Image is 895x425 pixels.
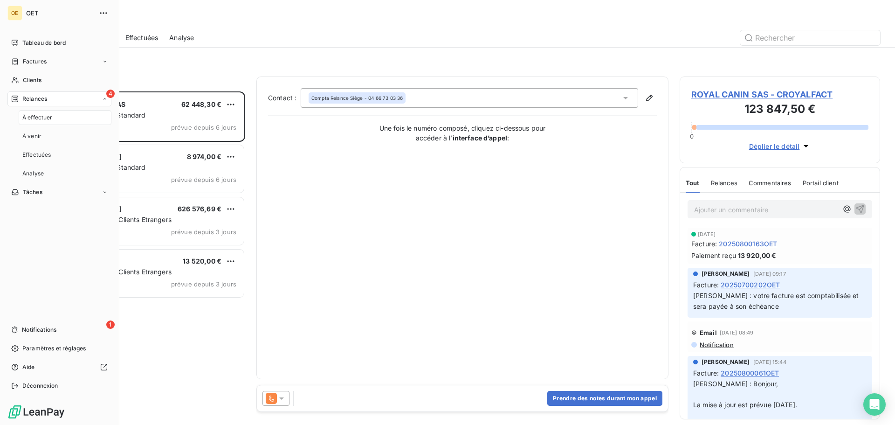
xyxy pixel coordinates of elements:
[181,100,221,108] span: 62 448,30 €
[106,90,115,98] span: 4
[698,231,716,237] span: [DATE]
[311,95,403,101] div: - 04 66 73 03 36
[183,257,221,265] span: 13 520,00 €
[22,363,35,371] span: Aide
[702,270,750,278] span: [PERSON_NAME]
[106,320,115,329] span: 1
[719,239,777,249] span: 20250800163OET
[171,228,236,236] span: prévue depuis 3 jours
[311,95,363,101] span: Compta Relance Siège
[22,39,66,47] span: Tableau de bord
[22,113,53,122] span: À effectuer
[171,124,236,131] span: prévue depuis 6 jours
[7,6,22,21] div: OE
[691,239,717,249] span: Facture :
[711,179,737,187] span: Relances
[700,329,717,336] span: Email
[22,326,56,334] span: Notifications
[702,358,750,366] span: [PERSON_NAME]
[720,330,754,335] span: [DATE] 08:49
[23,76,41,84] span: Clients
[268,93,301,103] label: Contact :
[749,141,800,151] span: Déplier le détail
[22,95,47,103] span: Relances
[125,33,158,42] span: Effectuées
[67,216,172,223] span: Plan de Relance Clients Etrangers
[803,179,839,187] span: Portail client
[690,132,694,140] span: 0
[863,393,886,416] div: Open Intercom Messenger
[45,91,245,425] div: grid
[693,401,797,409] span: La mise à jour est prévue [DATE].
[369,123,556,143] p: Une fois le numéro composé, cliquez ci-dessous pour accéder à l’ :
[721,368,779,378] span: 20250800061OET
[753,359,786,365] span: [DATE] 15:44
[67,268,172,276] span: Plan de Relance Clients Etrangers
[693,292,861,310] span: [PERSON_NAME] : votre facture est comptabilisée et sera payée à son échéance
[187,153,222,160] span: 8 974,00 €
[753,271,786,277] span: [DATE] 09:17
[699,341,734,348] span: Notification
[7,360,111,375] a: Aide
[693,368,719,378] span: Facture :
[171,280,236,288] span: prévue depuis 3 jours
[22,382,58,390] span: Déconnexion
[746,141,814,152] button: Déplier le détail
[691,88,868,101] span: ROYAL CANIN SAS - CROYALFACT
[740,30,880,45] input: Rechercher
[23,57,47,66] span: Factures
[693,380,778,388] span: [PERSON_NAME] : Bonjour,
[691,251,736,260] span: Paiement reçu
[22,344,86,353] span: Paramètres et réglages
[169,33,194,42] span: Analyse
[686,179,700,187] span: Tout
[749,179,792,187] span: Commentaires
[7,404,65,419] img: Logo LeanPay
[23,188,42,196] span: Tâches
[691,101,868,119] h3: 123 847,50 €
[22,151,51,159] span: Effectuées
[721,280,780,290] span: 20250700202OET
[22,132,41,140] span: À venir
[178,205,221,213] span: 626 576,69 €
[26,9,93,17] span: OET
[547,391,662,406] button: Prendre des notes durant mon appel
[171,176,236,183] span: prévue depuis 6 jours
[22,169,44,178] span: Analyse
[693,280,719,290] span: Facture :
[738,251,777,260] span: 13 920,00 €
[453,134,508,142] strong: interface d’appel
